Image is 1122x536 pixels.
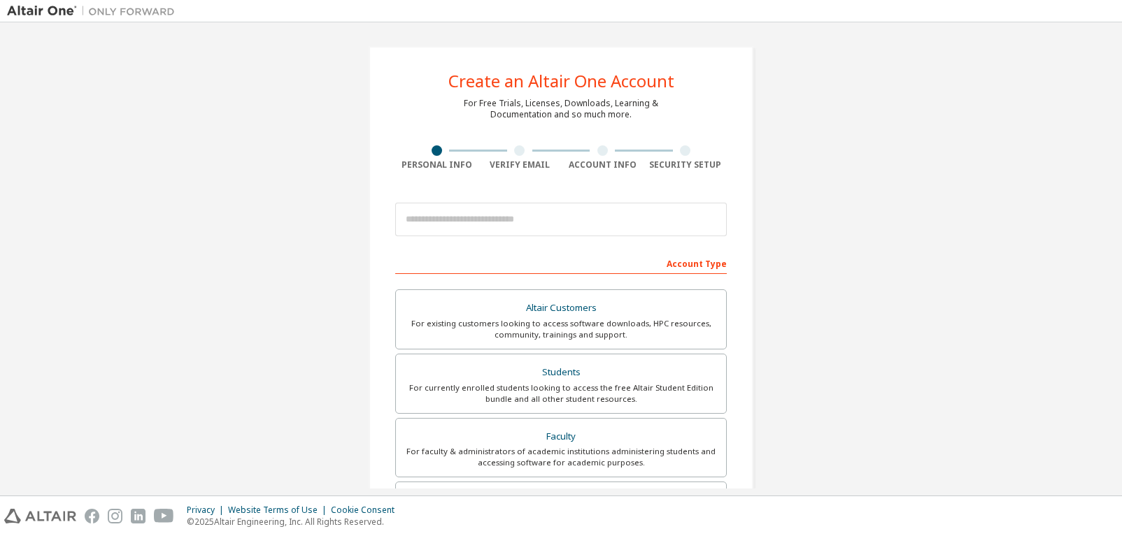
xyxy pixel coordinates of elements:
img: Altair One [7,4,182,18]
img: facebook.svg [85,509,99,523]
img: linkedin.svg [131,509,145,523]
div: Create an Altair One Account [448,73,674,89]
div: Students [404,363,718,382]
div: Website Terms of Use [228,505,331,516]
div: Faculty [404,427,718,447]
img: altair_logo.svg [4,509,76,523]
img: instagram.svg [108,509,122,523]
div: Cookie Consent [331,505,403,516]
img: youtube.svg [154,509,174,523]
div: Account Info [561,159,644,171]
div: Personal Info [395,159,478,171]
div: Altair Customers [404,298,718,318]
div: For existing customers looking to access software downloads, HPC resources, community, trainings ... [404,318,718,340]
div: Security Setup [644,159,727,171]
p: © 2025 Altair Engineering, Inc. All Rights Reserved. [187,516,403,528]
div: For Free Trials, Licenses, Downloads, Learning & Documentation and so much more. [464,98,658,120]
div: Privacy [187,505,228,516]
div: For faculty & administrators of academic institutions administering students and accessing softwa... [404,446,718,468]
div: Account Type [395,252,727,274]
div: Verify Email [478,159,562,171]
div: For currently enrolled students looking to access the free Altair Student Edition bundle and all ... [404,382,718,405]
